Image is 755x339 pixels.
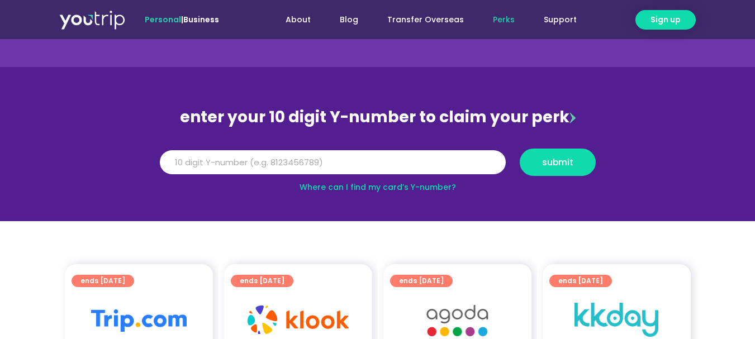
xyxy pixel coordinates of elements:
[300,182,456,193] a: Where can I find my card’s Y-number?
[145,14,181,25] span: Personal
[529,9,591,30] a: Support
[160,149,596,184] form: Y Number
[240,275,284,287] span: ends [DATE]
[520,149,596,176] button: submit
[478,9,529,30] a: Perks
[549,275,612,287] a: ends [DATE]
[399,275,444,287] span: ends [DATE]
[542,158,573,166] span: submit
[145,14,219,25] span: |
[390,275,453,287] a: ends [DATE]
[558,275,603,287] span: ends [DATE]
[249,9,591,30] nav: Menu
[650,14,681,26] span: Sign up
[231,275,293,287] a: ends [DATE]
[635,10,696,30] a: Sign up
[183,14,219,25] a: Business
[160,150,506,175] input: 10 digit Y-number (e.g. 8123456789)
[271,9,325,30] a: About
[373,9,478,30] a: Transfer Overseas
[154,103,601,132] div: enter your 10 digit Y-number to claim your perk
[72,275,134,287] a: ends [DATE]
[80,275,125,287] span: ends [DATE]
[325,9,373,30] a: Blog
